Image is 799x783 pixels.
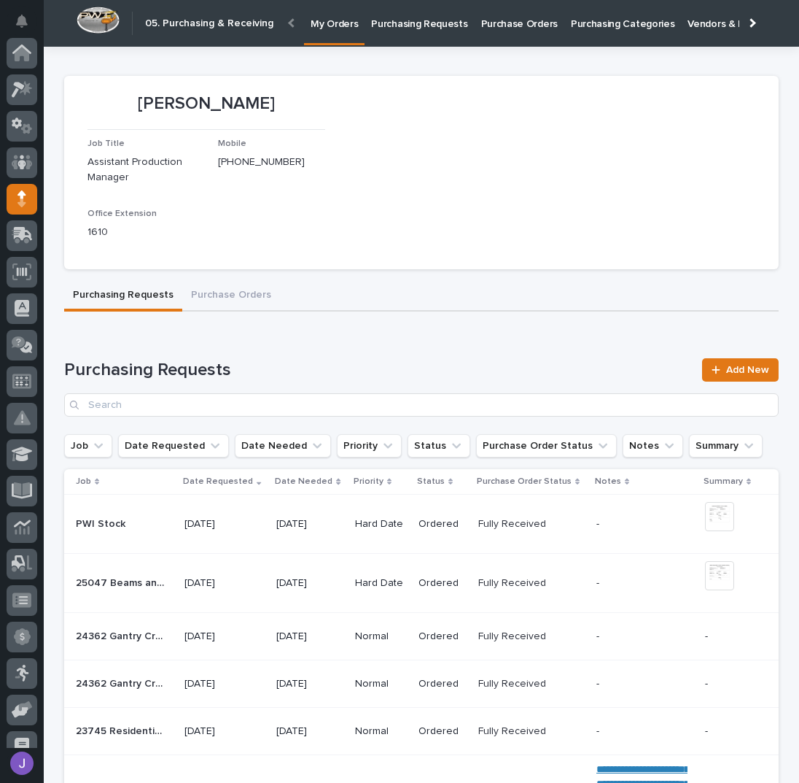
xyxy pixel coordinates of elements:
p: Fully Received [478,722,549,738]
p: Hard Date [355,518,407,531]
button: Purchase Order Status [476,434,617,458]
button: Purchasing Requests [64,281,182,312]
p: [DATE] [184,518,265,531]
p: Normal [355,630,407,643]
p: - [596,518,687,531]
p: [DATE] [184,577,265,590]
p: Normal [355,678,407,690]
p: Ordered [418,518,467,531]
p: Date Requested [183,474,253,490]
p: Notes [595,474,621,490]
p: - [596,577,687,590]
button: Status [408,434,470,458]
p: [DATE] [184,725,265,738]
img: Workspace Logo [77,7,120,34]
p: Normal [355,725,407,738]
button: Notes [623,434,683,458]
button: Date Requested [118,434,229,458]
p: [DATE] [276,577,343,590]
p: Ordered [418,725,467,738]
span: Office Extension [87,209,157,218]
h1: Purchasing Requests [64,360,693,381]
button: Purchase Orders [182,281,280,312]
p: - [596,630,687,643]
p: Assistant Production Manager [87,155,206,185]
tr: 23745 Residential Beam23745 Residential Beam [DATE][DATE]NormalOrderedFully ReceivedFully Receive... [64,708,779,755]
p: Date Needed [275,474,332,490]
a: Add New [702,358,779,382]
p: 24362 Gantry Crane [76,675,170,690]
p: Fully Received [478,574,549,590]
p: - [596,678,687,690]
p: Ordered [418,630,467,643]
p: Ordered [418,577,467,590]
p: - [705,678,755,690]
h2: 05. Purchasing & Receiving [145,18,273,30]
p: [DATE] [184,678,265,690]
button: Date Needed [235,434,331,458]
tr: 24362 Gantry Crane24362 Gantry Crane [DATE][DATE]NormalOrderedFully ReceivedFully Received -- [64,613,779,660]
span: Job Title [87,139,125,148]
button: Priority [337,434,402,458]
tr: PWI StockPWI Stock [DATE][DATE]Hard DateOrderedFully ReceivedFully Received - [64,495,779,554]
button: Summary [689,434,763,458]
p: PWI Stock [76,515,128,531]
p: Priority [354,474,383,490]
p: Hard Date [355,577,407,590]
p: [DATE] [276,678,343,690]
p: [DATE] [276,518,343,531]
input: Search [64,393,779,417]
p: Fully Received [478,515,549,531]
p: - [705,725,755,738]
p: [DATE] [276,725,343,738]
tr: 24362 Gantry Crane24362 Gantry Crane [DATE][DATE]NormalOrderedFully ReceivedFully Received -- [64,660,779,708]
span: Add New [726,365,769,375]
p: [DATE] [276,630,343,643]
p: [DATE] [184,630,265,643]
p: - [705,630,755,643]
p: 24362 Gantry Crane [76,628,170,643]
p: 1610 [87,225,206,240]
div: Notifications [18,15,37,38]
span: Mobile [218,139,246,148]
p: Job [76,474,91,490]
tr: 25047 Beams and Bracing25047 Beams and Bracing [DATE][DATE]Hard DateOrderedFully ReceivedFully Re... [64,554,779,613]
p: Fully Received [478,675,549,690]
button: Notifications [7,6,37,36]
p: [PERSON_NAME] [87,93,325,115]
p: - [596,725,687,738]
button: users-avatar [7,748,37,779]
p: Summary [703,474,743,490]
p: Purchase Order Status [477,474,572,490]
p: 25047 Beams and Bracing [76,574,170,590]
p: Status [417,474,445,490]
p: Ordered [418,678,467,690]
a: [PHONE_NUMBER] [218,157,305,167]
p: 23745 Residential Beam [76,722,170,738]
button: Job [64,434,112,458]
p: Fully Received [478,628,549,643]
